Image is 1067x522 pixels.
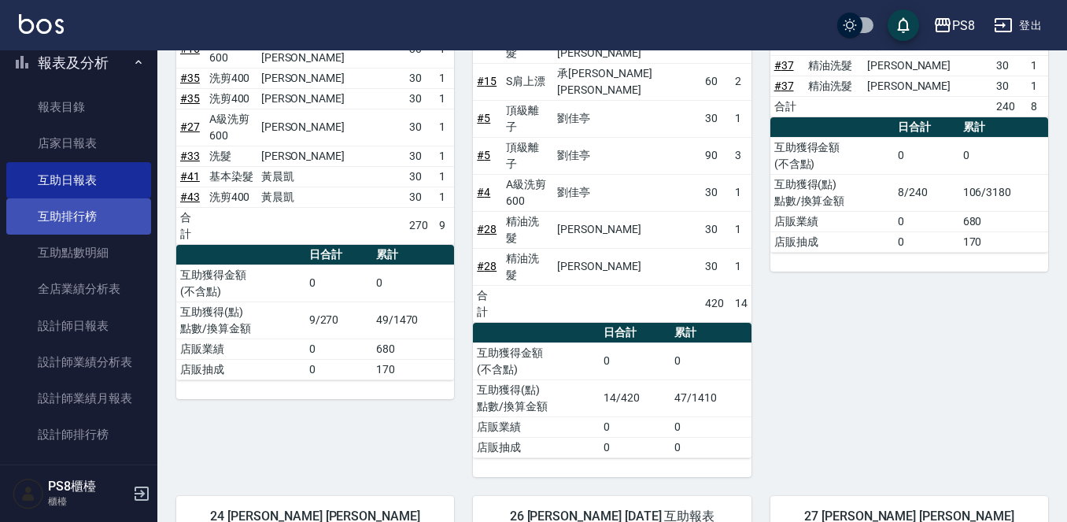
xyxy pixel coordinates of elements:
[701,211,731,248] td: 30
[670,379,751,416] td: 47/1410
[701,174,731,211] td: 30
[959,117,1048,138] th: 累計
[770,137,895,174] td: 互助獲得金額 (不含點)
[1027,96,1048,117] td: 8
[257,187,406,207] td: 黃晨凱
[473,342,600,379] td: 互助獲得金額 (不含點)
[770,96,804,117] td: 合計
[502,63,553,100] td: S肩上漂
[804,55,863,76] td: 精油洗髮
[13,478,44,509] img: Person
[553,137,700,174] td: 劉佳亭
[305,265,372,302] td: 0
[774,59,794,72] a: #37
[701,285,731,322] td: 420
[502,174,553,211] td: A級洗剪600
[477,112,490,124] a: #5
[477,186,490,198] a: #4
[477,223,497,235] a: #28
[176,302,305,339] td: 互助獲得(點) 點數/換算金額
[6,235,151,271] a: 互助點數明細
[863,55,993,76] td: [PERSON_NAME]
[205,109,257,146] td: A級洗剪600
[477,75,497,87] a: #15
[6,162,151,198] a: 互助日報表
[6,380,151,416] a: 設計師業績月報表
[731,211,751,248] td: 1
[305,359,372,379] td: 0
[435,109,454,146] td: 1
[473,416,600,437] td: 店販業績
[770,211,895,231] td: 店販業績
[731,174,751,211] td: 1
[180,150,200,162] a: #33
[731,100,751,137] td: 1
[6,43,151,83] button: 報表及分析
[257,146,406,166] td: [PERSON_NAME]
[6,125,151,161] a: 店家日報表
[372,265,455,302] td: 0
[180,170,200,183] a: #41
[670,437,751,457] td: 0
[405,109,435,146] td: 30
[305,339,372,359] td: 0
[927,9,981,42] button: PS8
[372,302,455,339] td: 49/1470
[257,109,406,146] td: [PERSON_NAME]
[992,76,1026,96] td: 30
[473,379,600,416] td: 互助獲得(點) 點數/換算金額
[894,174,958,211] td: 8/240
[48,479,128,494] h5: PS8櫃檯
[988,11,1048,40] button: 登出
[959,231,1048,252] td: 170
[473,323,751,458] table: a dense table
[770,174,895,211] td: 互助獲得(點) 點數/換算金額
[405,207,435,244] td: 270
[600,379,670,416] td: 14/420
[959,211,1048,231] td: 680
[6,308,151,344] a: 設計師日報表
[205,146,257,166] td: 洗髮
[770,117,1048,253] table: a dense table
[553,248,700,285] td: [PERSON_NAME]
[502,100,553,137] td: 頂級離子
[435,207,454,244] td: 9
[952,16,975,35] div: PS8
[257,88,406,109] td: [PERSON_NAME]
[435,166,454,187] td: 1
[1027,76,1048,96] td: 1
[770,231,895,252] td: 店販抽成
[894,211,958,231] td: 0
[180,92,200,105] a: #35
[959,174,1048,211] td: 106/3180
[6,454,151,490] a: 每日收支明細
[600,437,670,457] td: 0
[305,302,372,339] td: 9/270
[992,55,1026,76] td: 30
[670,416,751,437] td: 0
[731,285,751,322] td: 14
[6,344,151,380] a: 設計師業績分析表
[257,166,406,187] td: 黃晨凱
[473,437,600,457] td: 店販抽成
[176,245,454,380] table: a dense table
[19,14,64,34] img: Logo
[6,89,151,125] a: 報表目錄
[435,88,454,109] td: 1
[435,146,454,166] td: 1
[205,187,257,207] td: 洗剪400
[731,137,751,174] td: 3
[205,68,257,88] td: 洗剪400
[48,494,128,509] p: 櫃檯
[888,9,919,41] button: save
[405,88,435,109] td: 30
[205,88,257,109] td: 洗剪400
[1027,55,1048,76] td: 1
[701,248,731,285] td: 30
[372,339,455,359] td: 680
[180,72,200,84] a: #35
[372,245,455,265] th: 累計
[894,231,958,252] td: 0
[670,323,751,343] th: 累計
[6,271,151,307] a: 全店業績分析表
